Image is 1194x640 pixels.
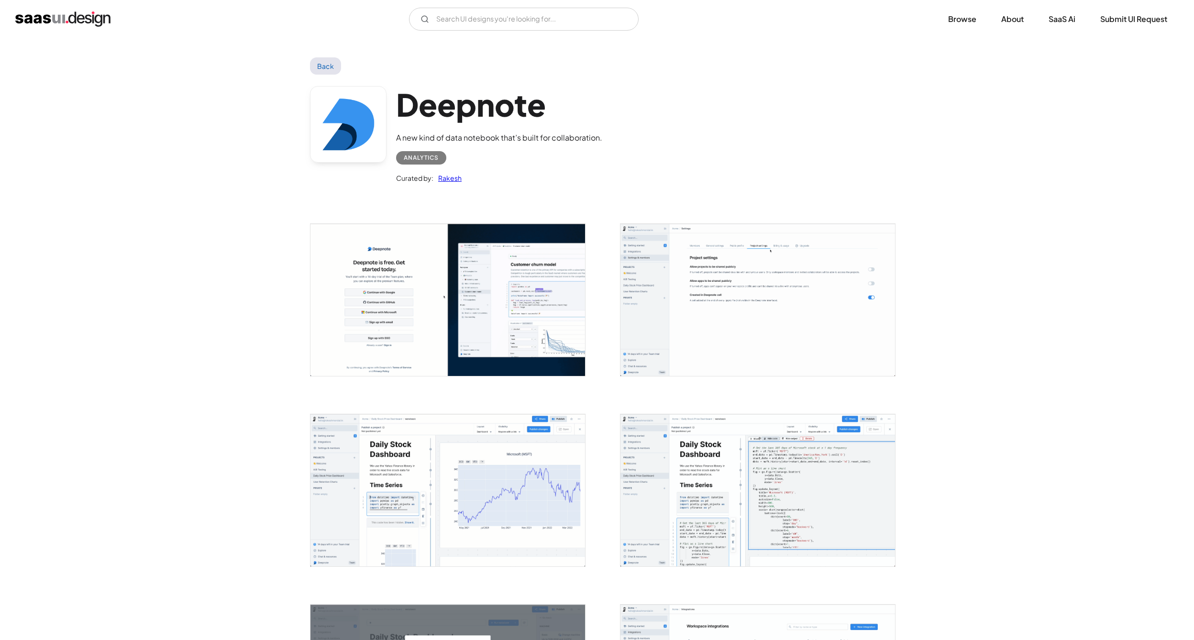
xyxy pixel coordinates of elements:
a: Back [310,57,341,75]
a: open lightbox [620,414,895,566]
img: 641e8f92a274e508852d7553_deepnote%20-%20Daily%20Stock%20Code%20View.png [620,414,895,566]
a: Rakesh [433,172,462,184]
input: Search UI designs you're looking for... [409,8,639,31]
div: Analytics [404,152,439,164]
div: A new kind of data notebook that’s built for collaboration. [396,132,602,143]
form: Email Form [409,8,639,31]
a: home [15,11,111,27]
a: open lightbox [620,224,895,376]
a: Browse [937,9,988,30]
a: open lightbox [310,224,585,376]
img: 641e8f92712abeecc5f343b3_deepnote%20-%20Project%20Settings.png [620,224,895,376]
img: 641e8f92daa97cd75e7a966a_deepnote%20-%20get%20started.png [310,224,585,376]
a: Submit UI Request [1089,9,1179,30]
img: 641e8f92daa97c023b7a9669_deepnote%20-%20Daily%20Stock%20split%20view.png [310,414,585,566]
a: About [990,9,1035,30]
h1: Deepnote [396,86,602,123]
a: open lightbox [310,414,585,566]
div: Curated by: [396,172,433,184]
a: SaaS Ai [1037,9,1087,30]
